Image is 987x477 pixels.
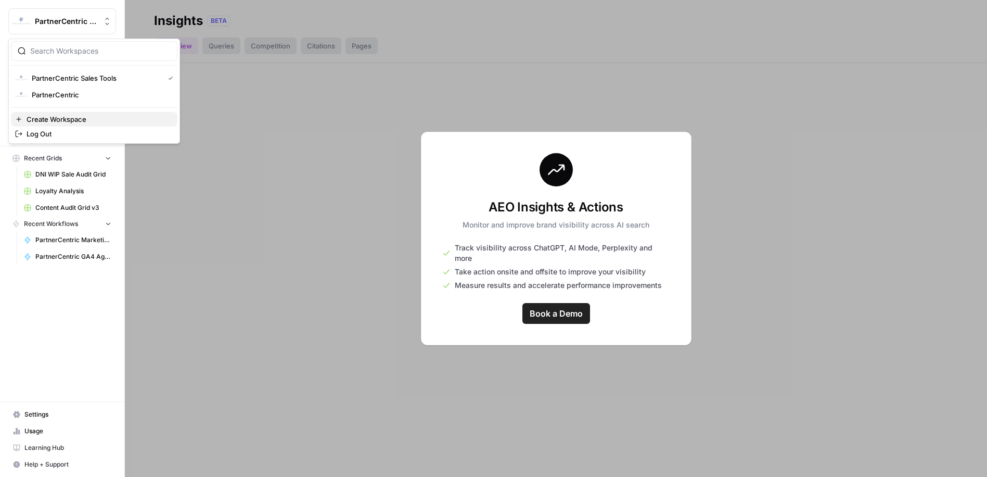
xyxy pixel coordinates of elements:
[24,410,111,419] span: Settings
[19,232,116,248] a: PartnerCentric Marketing Report Agent
[30,46,171,56] input: Search Workspaces
[8,150,116,166] button: Recent Grids
[8,440,116,456] a: Learning Hub
[15,89,28,101] img: PartnerCentric Logo
[455,280,662,291] span: Measure results and accelerate performance improvements
[35,16,98,27] span: PartnerCentric Sales Tools
[35,235,111,245] span: PartnerCentric Marketing Report Agent
[24,154,62,163] span: Recent Grids
[463,199,649,216] h3: AEO Insights & Actions
[455,243,670,263] span: Track visibility across ChatGPT, AI Mode, Perplexity and more
[8,423,116,440] a: Usage
[8,456,116,473] button: Help + Support
[24,219,78,229] span: Recent Workflows
[24,460,111,469] span: Help + Support
[8,8,116,34] button: Workspace: PartnerCentric Sales Tools
[11,127,177,141] a: Log Out
[24,443,111,453] span: Learning Hub
[35,252,111,261] span: PartnerCentric GA4 Agent - [DATE] -Leads - SQLs
[463,220,649,230] p: Monitor and improve brand visibility across AI search
[35,186,111,196] span: Loyalty Analysis
[11,112,177,127] a: Create Workspace
[35,170,111,179] span: DNI WIP Sale Audit Grid
[15,72,28,84] img: PartnerCentric Sales Tools Logo
[35,203,111,212] span: Content Audit Grid v3
[27,114,169,124] span: Create Workspace
[522,303,590,324] a: Book a Demo
[24,426,111,436] span: Usage
[19,248,116,265] a: PartnerCentric GA4 Agent - [DATE] -Leads - SQLs
[8,406,116,423] a: Settings
[530,307,583,320] span: Book a Demo
[12,12,31,31] img: PartnerCentric Sales Tools Logo
[19,199,116,216] a: Content Audit Grid v3
[8,39,180,144] div: Workspace: PartnerCentric Sales Tools
[455,267,646,277] span: Take action onsite and offsite to improve your visibility
[8,216,116,232] button: Recent Workflows
[27,129,169,139] span: Log Out
[32,73,160,83] span: PartnerCentric Sales Tools
[32,90,169,100] span: PartnerCentric
[19,166,116,183] a: DNI WIP Sale Audit Grid
[19,183,116,199] a: Loyalty Analysis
